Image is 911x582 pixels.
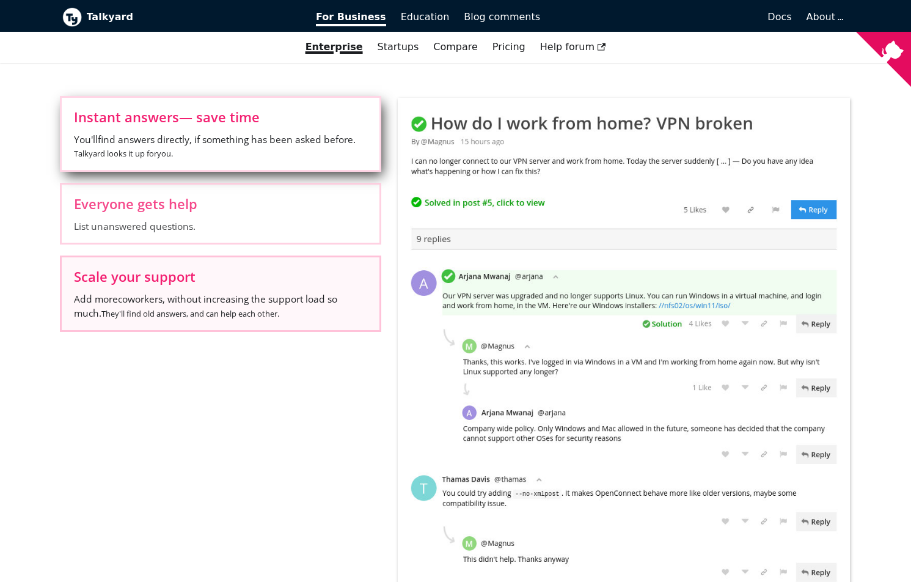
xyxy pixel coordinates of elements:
a: Docs [547,7,799,28]
a: Blog comments [456,7,547,28]
span: Scale your support [74,270,367,283]
a: Education [393,7,457,28]
a: Compare [433,41,478,53]
a: Startups [370,37,426,57]
a: About [807,11,842,23]
span: Docs [767,11,791,23]
img: Talkyard logo [62,7,82,27]
a: Talkyard logoTalkyard [62,7,299,27]
span: You'll find answers directly, if something has been asked before. [74,133,367,161]
span: For Business [316,11,386,26]
span: Instant answers — save time [74,110,367,123]
small: Talkyard looks it up for you . [74,148,173,159]
span: List unanswered questions. [74,219,367,233]
a: Enterprise [298,37,370,57]
span: Add more coworkers , without increasing the support load so much. [74,292,367,320]
small: They'll find old answers, and can help each other. [101,308,279,319]
span: Blog comments [464,11,540,23]
span: Everyone gets help [74,197,367,210]
span: Help forum [540,41,606,53]
span: Education [401,11,450,23]
a: For Business [309,7,393,28]
a: Pricing [485,37,533,57]
a: Help forum [533,37,613,57]
b: Talkyard [87,9,299,25]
